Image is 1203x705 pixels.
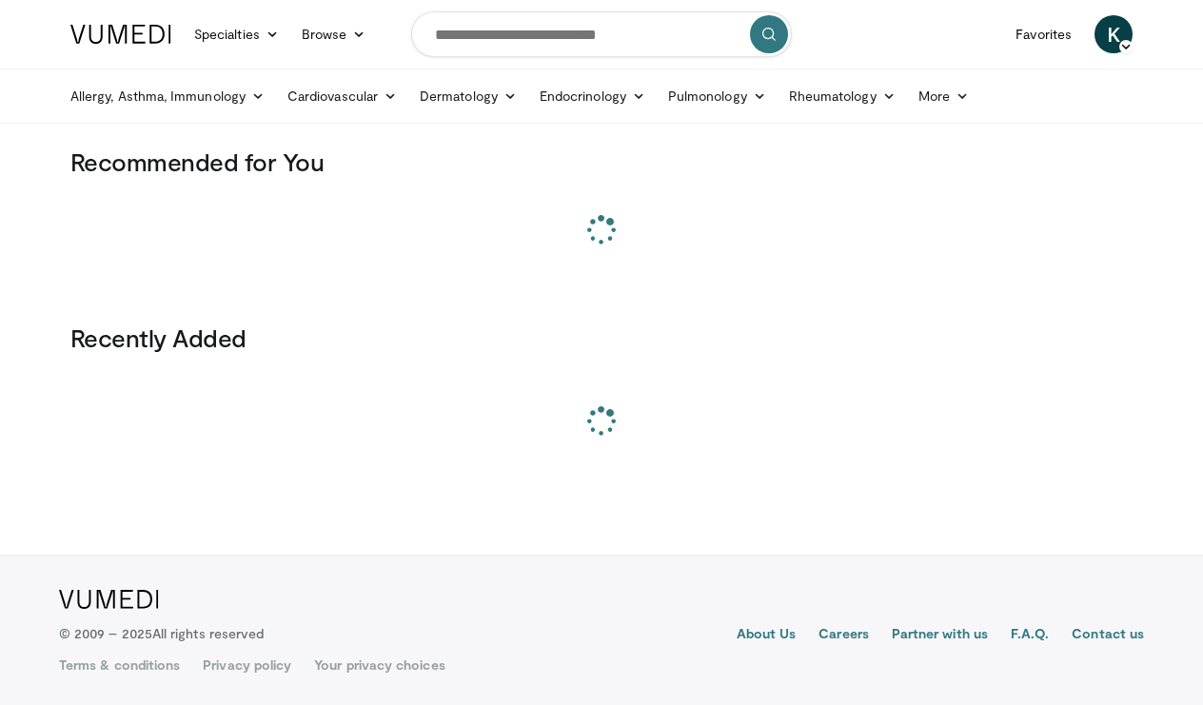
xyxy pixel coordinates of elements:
[276,77,408,115] a: Cardiovascular
[59,77,276,115] a: Allergy, Asthma, Immunology
[59,624,264,643] p: © 2009 – 2025
[907,77,980,115] a: More
[892,624,988,647] a: Partner with us
[59,656,180,675] a: Terms & conditions
[1011,624,1049,647] a: F.A.Q.
[70,323,1133,353] h3: Recently Added
[183,15,290,53] a: Specialties
[152,625,264,641] span: All rights reserved
[737,624,797,647] a: About Us
[411,11,792,57] input: Search topics, interventions
[778,77,907,115] a: Rheumatology
[70,25,171,44] img: VuMedi Logo
[408,77,528,115] a: Dermatology
[1004,15,1083,53] a: Favorites
[1095,15,1133,53] a: K
[59,590,159,609] img: VuMedi Logo
[290,15,378,53] a: Browse
[314,656,444,675] a: Your privacy choices
[203,656,291,675] a: Privacy policy
[818,624,869,647] a: Careers
[657,77,778,115] a: Pulmonology
[70,147,1133,177] h3: Recommended for You
[1072,624,1144,647] a: Contact us
[528,77,657,115] a: Endocrinology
